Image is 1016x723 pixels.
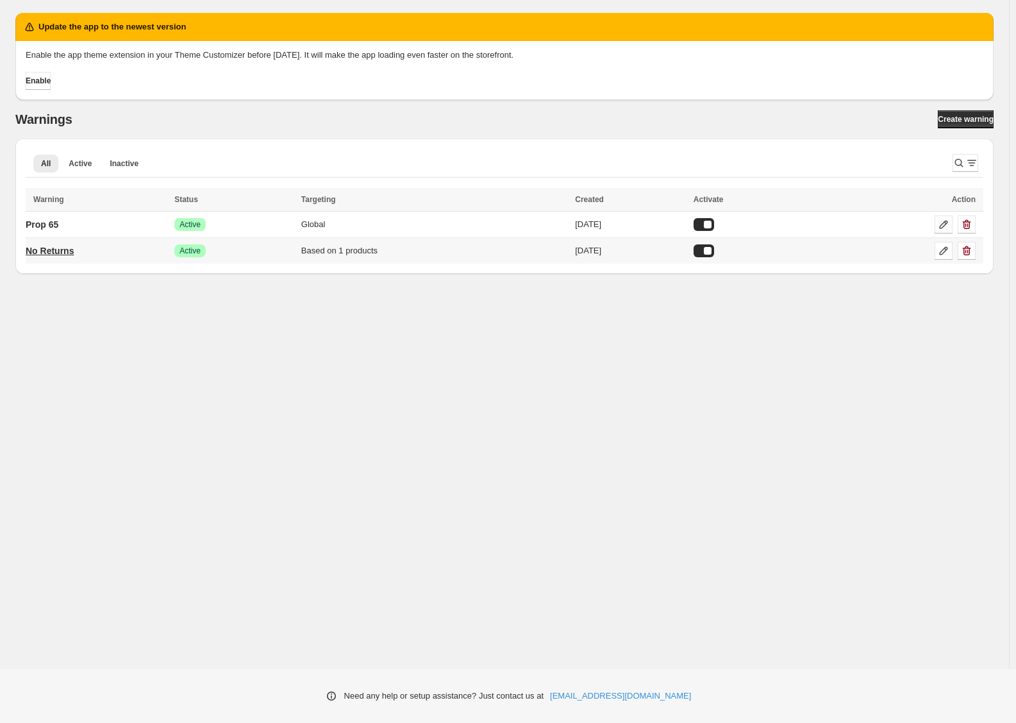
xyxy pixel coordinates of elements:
[301,195,336,204] span: Targeting
[110,158,138,169] span: Inactive
[575,195,604,204] span: Created
[953,154,978,172] button: Search and filter results
[174,195,198,204] span: Status
[15,112,72,127] h2: Warnings
[26,218,58,231] p: Prop 65
[69,158,92,169] span: Active
[575,218,686,231] div: [DATE]
[938,110,994,128] a: Create warning
[550,690,691,702] a: [EMAIL_ADDRESS][DOMAIN_NAME]
[575,244,686,257] div: [DATE]
[26,241,74,261] a: No Returns
[33,195,64,204] span: Warning
[301,218,567,231] div: Global
[301,244,567,257] div: Based on 1 products
[694,195,724,204] span: Activate
[26,214,58,235] a: Prop 65
[179,246,201,256] span: Active
[38,21,186,33] h2: Update the app to the newest version
[26,72,51,90] button: Enable
[26,244,74,257] p: No Returns
[952,195,976,204] span: Action
[26,49,513,62] p: Enable the app theme extension in your Theme Customizer before [DATE]. It will make the app loadi...
[179,219,201,230] span: Active
[41,158,51,169] span: All
[938,114,994,124] span: Create warning
[26,76,51,86] span: Enable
